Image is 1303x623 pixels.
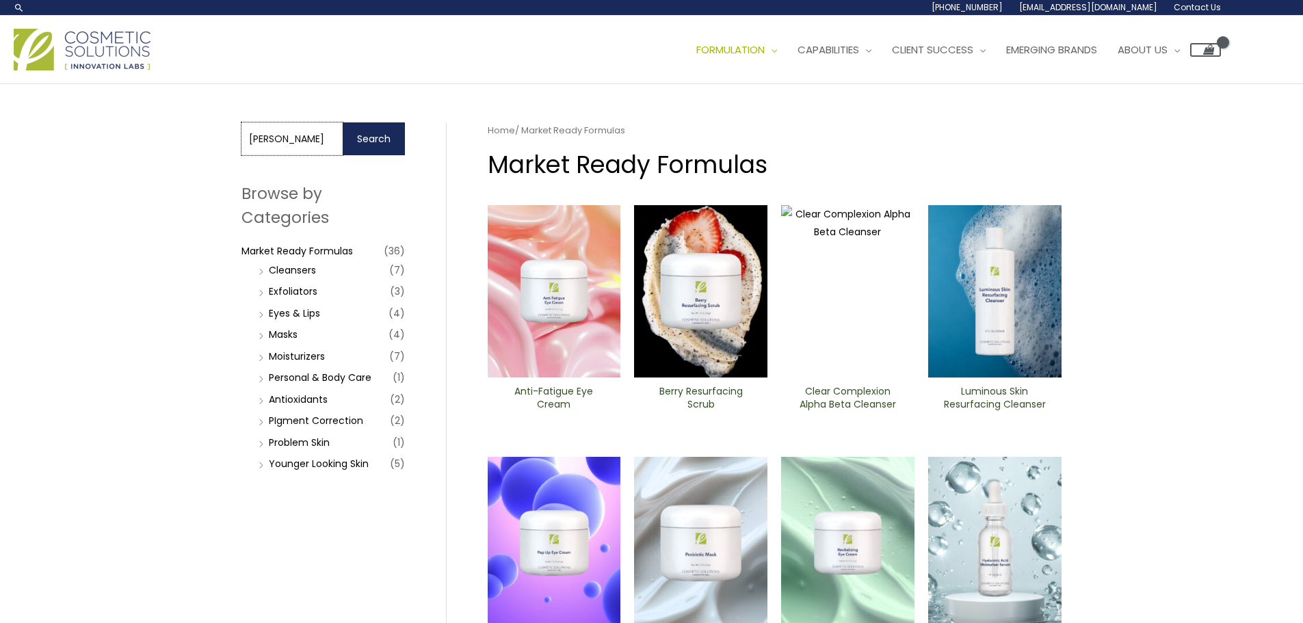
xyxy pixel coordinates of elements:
[241,244,353,258] a: Market Ready Formulas
[390,390,405,409] span: (2)
[499,385,609,411] h2: Anti-Fatigue Eye Cream
[787,29,882,70] a: Capabilities
[389,304,405,323] span: (4)
[343,122,405,155] button: Search
[882,29,996,70] a: Client Success
[389,261,405,280] span: (7)
[940,385,1050,416] a: Luminous Skin Resurfacing ​Cleanser
[488,205,621,377] img: Anti Fatigue Eye Cream
[269,371,371,384] a: Personal & Body Care
[384,241,405,261] span: (36)
[269,284,317,298] a: Exfoliators
[1107,29,1190,70] a: About Us
[676,29,1221,70] nav: Site Navigation
[798,42,859,57] span: Capabilities
[793,385,903,416] a: Clear Complexion Alpha Beta ​Cleanser
[1190,43,1221,57] a: View Shopping Cart, empty
[389,347,405,366] span: (7)
[1118,42,1168,57] span: About Us
[14,29,150,70] img: Cosmetic Solutions Logo
[940,385,1050,411] h2: Luminous Skin Resurfacing ​Cleanser
[928,205,1062,377] img: Luminous Skin Resurfacing ​Cleanser
[1174,1,1221,13] span: Contact Us
[269,328,298,341] a: Masks
[269,263,316,277] a: Cleansers
[390,411,405,430] span: (2)
[390,282,405,301] span: (3)
[488,122,1062,139] nav: Breadcrumb
[996,29,1107,70] a: Emerging Brands
[892,42,973,57] span: Client Success
[932,1,1003,13] span: [PHONE_NUMBER]
[781,205,914,377] img: Clear Complexion Alpha Beta ​Cleanser
[269,349,325,363] a: Moisturizers
[241,182,405,228] h2: Browse by Categories
[14,2,25,13] a: Search icon link
[696,42,765,57] span: Formulation
[269,414,363,427] a: PIgment Correction
[1006,42,1097,57] span: Emerging Brands
[488,148,1062,181] h1: Market Ready Formulas
[393,433,405,452] span: (1)
[488,124,515,137] a: Home
[241,122,343,155] input: Search products…
[389,325,405,344] span: (4)
[1019,1,1157,13] span: [EMAIL_ADDRESS][DOMAIN_NAME]
[499,385,609,416] a: Anti-Fatigue Eye Cream
[646,385,756,416] a: Berry Resurfacing Scrub
[269,436,330,449] a: Problem Skin
[646,385,756,411] h2: Berry Resurfacing Scrub
[686,29,787,70] a: Formulation
[269,306,320,320] a: Eyes & Lips
[393,368,405,387] span: (1)
[390,454,405,473] span: (5)
[269,457,369,470] a: Younger Looking Skin
[269,393,328,406] a: Antioxidants
[793,385,903,411] h2: Clear Complexion Alpha Beta ​Cleanser
[634,205,767,377] img: Berry Resurfacing Scrub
